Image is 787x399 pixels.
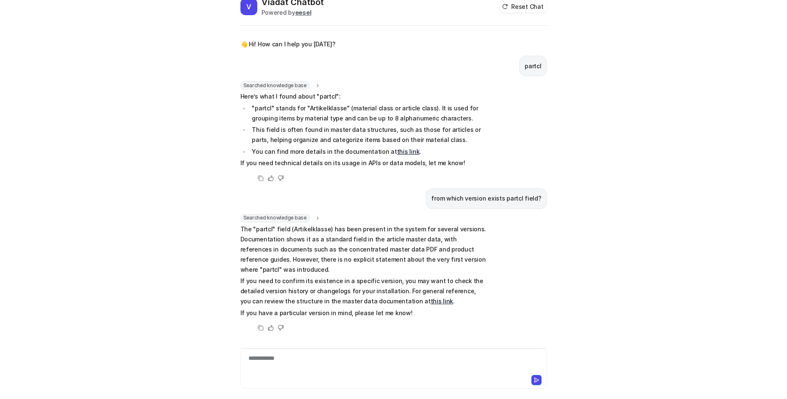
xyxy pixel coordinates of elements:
a: this link [397,148,419,155]
p: If you need technical details on its usage in APIs or data models, let me know! [240,158,487,168]
span: Searched knowledge base [240,81,309,90]
p: This field is often found in master data structures, such as those for articles or parts, helping... [252,125,486,145]
p: The "partcl" field (Artikelklasse) has been present in the system for several versions. Documenta... [240,224,487,275]
span: Searched knowledge base [240,214,309,222]
p: "partcl" stands for "Artikelklasse" (material class or article class). It is used for grouping it... [252,103,486,123]
p: partcl [525,61,541,71]
b: eesel [295,9,312,16]
p: If you have a particular version in mind, please let me know! [240,308,487,318]
p: 👋 Hi! How can I help you [DATE]? [240,39,336,49]
p: You can find more details in the documentation at . [252,147,486,157]
a: this link [431,297,453,305]
div: Powered by [261,8,324,17]
p: Here’s what I found about "partcl": [240,91,487,102]
p: from which version exists partcl field? [431,193,541,204]
button: Reset Chat [499,0,547,13]
p: If you need to confirm its existence in a specific version, you may want to check the detailed ve... [240,276,487,306]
